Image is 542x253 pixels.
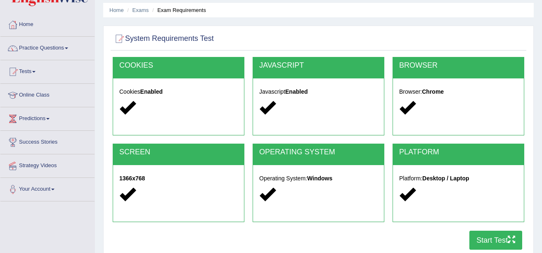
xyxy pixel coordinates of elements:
[399,61,518,70] h2: BROWSER
[0,84,95,104] a: Online Class
[150,6,206,14] li: Exam Requirements
[285,88,308,95] strong: Enabled
[259,61,378,70] h2: JAVASCRIPT
[259,148,378,156] h2: OPERATING SYSTEM
[0,131,95,151] a: Success Stories
[0,60,95,81] a: Tests
[399,89,518,95] h5: Browser:
[0,37,95,57] a: Practice Questions
[119,61,238,70] h2: COOKIES
[119,175,145,182] strong: 1366x768
[0,178,95,199] a: Your Account
[113,33,214,45] h2: System Requirements Test
[469,231,522,250] button: Start Test
[0,13,95,34] a: Home
[259,175,378,182] h5: Operating System:
[140,88,163,95] strong: Enabled
[399,175,518,182] h5: Platform:
[307,175,332,182] strong: Windows
[422,175,469,182] strong: Desktop / Laptop
[399,148,518,156] h2: PLATFORM
[133,7,149,13] a: Exams
[422,88,444,95] strong: Chrome
[0,154,95,175] a: Strategy Videos
[0,107,95,128] a: Predictions
[259,89,378,95] h5: Javascript
[109,7,124,13] a: Home
[119,148,238,156] h2: SCREEN
[119,89,238,95] h5: Cookies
